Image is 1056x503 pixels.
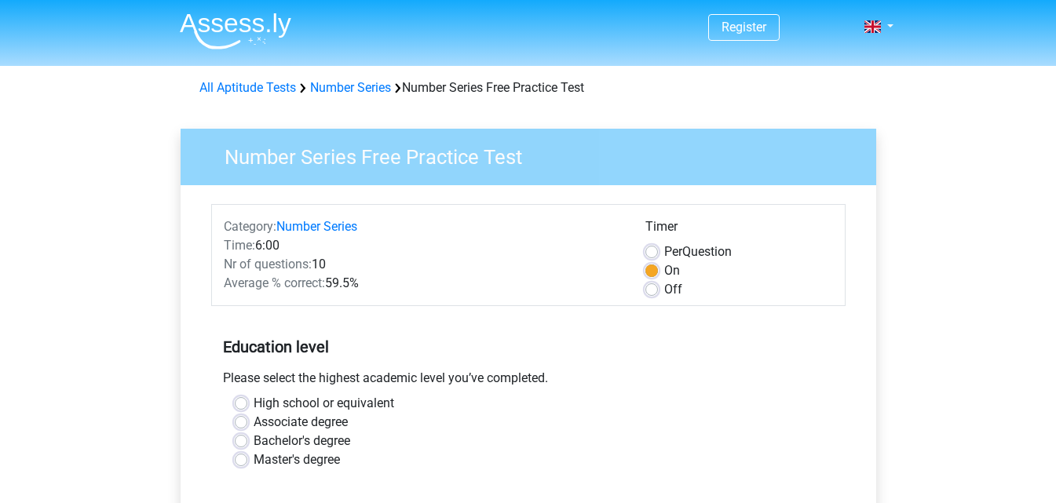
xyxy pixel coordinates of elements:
[310,80,391,95] a: Number Series
[664,244,682,259] span: Per
[254,450,340,469] label: Master's degree
[211,369,846,394] div: Please select the highest academic level you’ve completed.
[206,139,864,169] h3: Number Series Free Practice Test
[212,255,634,274] div: 10
[254,413,348,432] label: Associate degree
[193,78,864,97] div: Number Series Free Practice Test
[180,13,291,49] img: Assessly
[199,80,296,95] a: All Aptitude Tests
[212,236,634,255] div: 6:00
[664,242,732,261] label: Question
[645,217,833,242] div: Timer
[254,394,394,413] label: High school or equivalent
[254,432,350,450] label: Bachelor's degree
[224,257,312,272] span: Nr of questions:
[664,280,682,299] label: Off
[224,238,255,253] span: Time:
[722,20,766,35] a: Register
[224,275,325,290] span: Average % correct:
[224,219,276,234] span: Category:
[212,274,634,293] div: 59.5%
[664,261,680,280] label: On
[223,331,834,363] h5: Education level
[276,219,357,234] a: Number Series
